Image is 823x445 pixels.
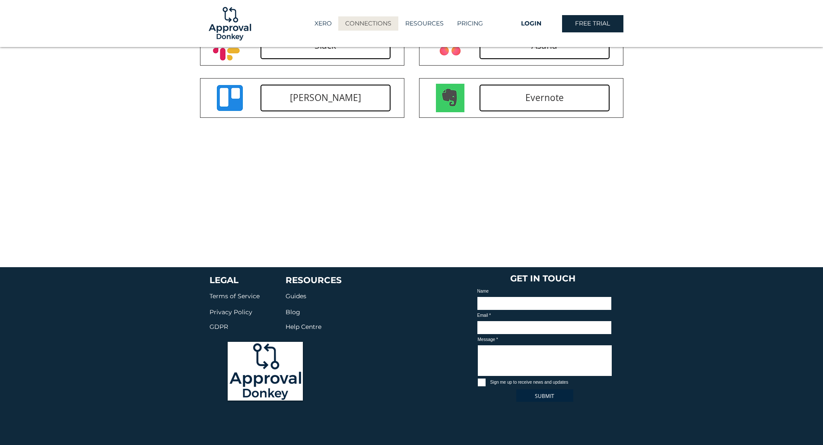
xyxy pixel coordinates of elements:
p: RESOURCES [401,16,448,31]
span: GET IN TOUCH [510,273,575,284]
nav: Site [297,16,501,31]
span: Privacy Policy [210,308,252,316]
label: Email [477,313,611,318]
a: XERO [308,16,338,31]
a: Terms of Service [210,291,260,300]
a: LEGAL [210,275,238,285]
a: Help Centre [286,321,321,331]
img: Logo-01.png [207,0,253,47]
span: FREE TRIAL [575,19,610,28]
img: Slack Logo.png [213,34,240,60]
span: Help Centre [286,323,321,331]
span: [PERSON_NAME] [290,92,361,104]
a: GDPR [210,321,228,331]
span: Guides [286,292,306,300]
img: Trello Logo.png [213,81,247,115]
a: Evernote [480,85,610,111]
span: Blog [286,308,300,316]
span: Evernote [525,92,564,104]
button: SUBMIT [516,389,573,402]
div: RESOURCES [398,16,450,31]
p: PRICING [453,16,487,31]
p: CONNECTIONS [341,16,396,31]
a: FREE TRIAL [562,15,623,32]
img: Logo-01_edited.png [228,342,303,401]
label: Message [478,338,612,342]
label: Name [477,289,611,294]
img: evernote logo.jpg [436,84,464,112]
span: Terms of Service [210,292,260,300]
a: Trello [261,85,391,111]
span: GDPR [210,323,228,331]
span: SUBMIT [535,392,554,400]
a: Blog [286,306,300,316]
a: Guides [286,290,306,300]
span: RESOURCES [286,275,342,285]
a: LOGIN [501,15,562,32]
a: CONNECTIONS [338,16,398,31]
p: XERO [310,16,336,31]
span: Sign me up to receive news and updates [490,380,569,385]
a: PRICING [450,16,490,31]
iframe: Embedded Content [547,244,573,267]
span: LOGIN [521,19,541,28]
a: Privacy Policy [210,306,252,316]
